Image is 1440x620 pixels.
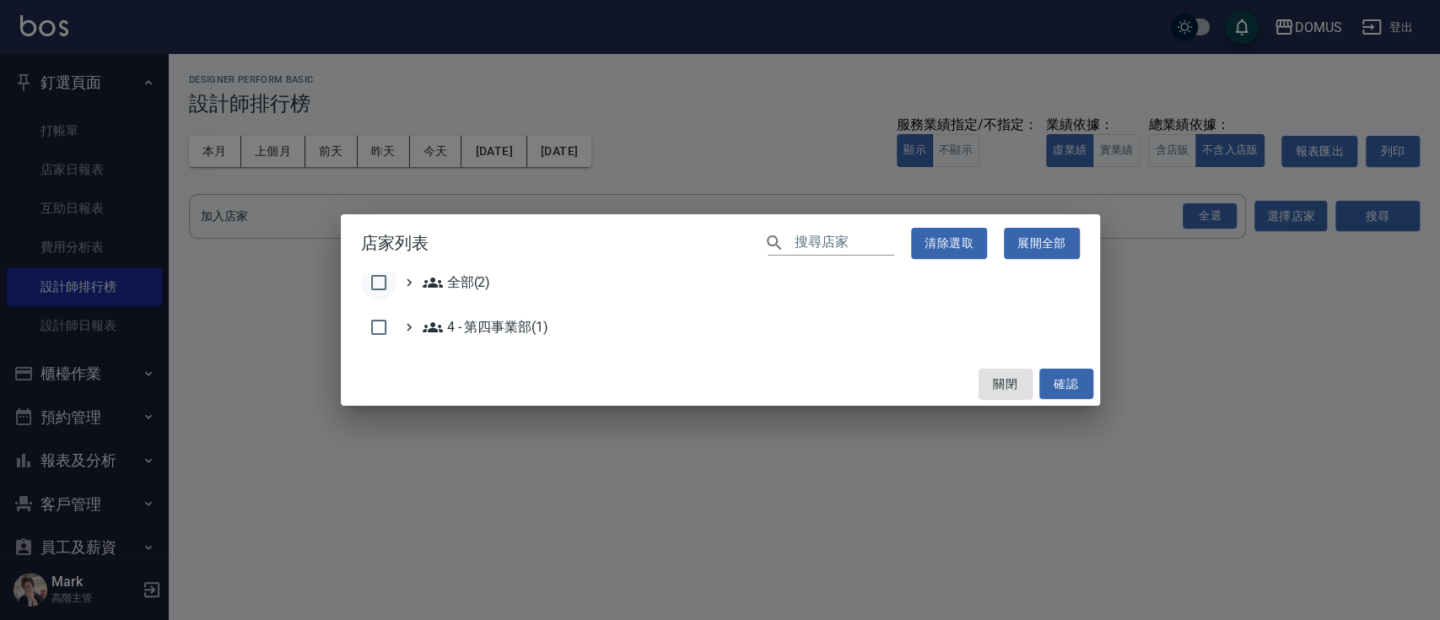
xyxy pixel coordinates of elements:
button: 關閉 [979,369,1033,400]
button: 清除選取 [911,228,987,259]
h2: 店家列表 [341,214,1100,272]
button: 確認 [1039,369,1093,400]
span: 4 - 第四事業部(1) [423,317,548,337]
input: 搜尋店家 [795,231,894,256]
span: 全部(2) [423,272,491,293]
button: 展開全部 [1004,228,1080,259]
